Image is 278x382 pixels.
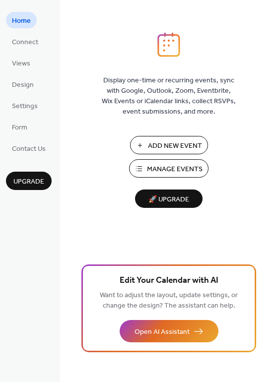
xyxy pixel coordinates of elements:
[130,136,208,154] button: Add New Event
[100,289,238,313] span: Want to adjust the layout, update settings, or change the design? The assistant can help.
[6,172,52,190] button: Upgrade
[141,193,197,206] span: 🚀 Upgrade
[120,274,218,288] span: Edit Your Calendar with AI
[135,190,203,208] button: 🚀 Upgrade
[135,327,190,337] span: Open AI Assistant
[6,119,33,135] a: Form
[6,33,44,50] a: Connect
[12,144,46,154] span: Contact Us
[13,177,44,187] span: Upgrade
[12,101,38,112] span: Settings
[6,97,44,114] a: Settings
[129,159,208,178] button: Manage Events
[6,55,36,71] a: Views
[102,75,236,117] span: Display one-time or recurring events, sync with Google, Outlook, Zoom, Eventbrite, Wix Events or ...
[148,141,202,151] span: Add New Event
[120,320,218,342] button: Open AI Assistant
[12,123,27,133] span: Form
[147,164,203,175] span: Manage Events
[6,76,40,92] a: Design
[12,80,34,90] span: Design
[12,16,31,26] span: Home
[12,37,38,48] span: Connect
[12,59,30,69] span: Views
[6,12,37,28] a: Home
[157,32,180,57] img: logo_icon.svg
[6,140,52,156] a: Contact Us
